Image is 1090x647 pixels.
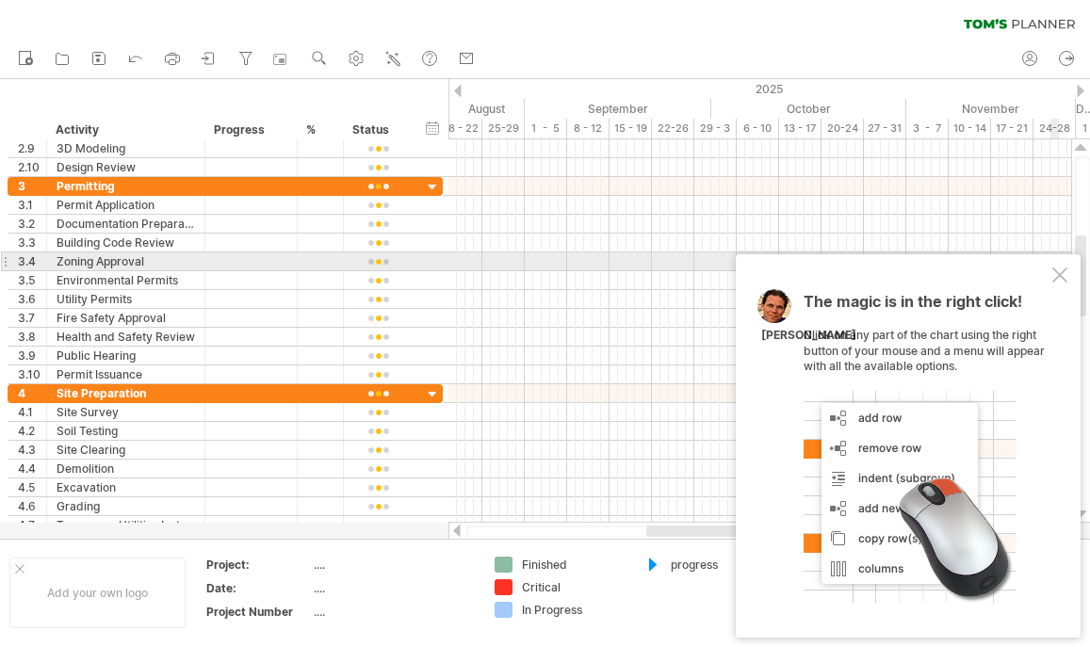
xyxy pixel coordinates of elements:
[18,478,46,496] div: 4.5
[57,328,195,346] div: Health and Safety Review
[567,119,610,138] div: 8 - 12
[779,119,822,138] div: 13 - 17
[206,580,310,596] div: Date:
[18,460,46,477] div: 4.4
[314,604,472,620] div: ....
[761,328,856,344] div: [PERSON_NAME]
[906,119,949,138] div: 3 - 7
[482,119,525,138] div: 25-29
[522,557,625,573] div: Finished
[56,121,194,139] div: Activity
[57,177,195,195] div: Permitting
[671,557,773,573] div: progress
[306,121,333,139] div: %
[9,558,186,628] div: Add your own logo
[206,604,310,620] div: Project Number
[864,119,906,138] div: 27 - 31
[522,579,625,595] div: Critical
[57,139,195,157] div: 3D Modeling
[610,119,652,138] div: 15 - 19
[440,119,482,138] div: 18 - 22
[314,580,472,596] div: ....
[18,422,46,440] div: 4.2
[57,422,195,440] div: Soil Testing
[206,557,310,573] div: Project:
[694,119,737,138] div: 29 - 3
[18,158,46,176] div: 2.10
[57,384,195,402] div: Site Preparation
[57,290,195,308] div: Utility Permits
[18,271,46,289] div: 3.5
[18,309,46,327] div: 3.7
[57,441,195,459] div: Site Clearing
[57,497,195,515] div: Grading
[906,99,1076,119] div: November 2025
[57,252,195,270] div: Zoning Approval
[18,252,46,270] div: 3.4
[991,119,1033,138] div: 17 - 21
[18,177,46,195] div: 3
[18,328,46,346] div: 3.8
[18,234,46,251] div: 3.3
[57,158,195,176] div: Design Review
[18,196,46,214] div: 3.1
[57,234,195,251] div: Building Code Review
[522,602,625,618] div: In Progress
[214,121,286,139] div: Progress
[18,384,46,402] div: 4
[57,516,195,534] div: Temporary Utilities Installation
[652,119,694,138] div: 22-26
[18,516,46,534] div: 4.7
[57,478,195,496] div: Excavation
[18,365,46,383] div: 3.10
[711,99,906,119] div: October 2025
[18,497,46,515] div: 4.6
[314,557,472,573] div: ....
[57,365,195,383] div: Permit Issuance
[352,121,402,139] div: Status
[57,271,195,289] div: Environmental Permits
[57,309,195,327] div: Fire Safety Approval
[57,460,195,477] div: Demolition
[822,119,864,138] div: 20-24
[18,347,46,364] div: 3.9
[525,99,711,119] div: September 2025
[18,290,46,308] div: 3.6
[18,139,46,157] div: 2.9
[18,441,46,459] div: 4.3
[804,292,1022,320] span: The magic is in the right click!
[18,215,46,233] div: 3.2
[57,403,195,421] div: Site Survey
[525,119,567,138] div: 1 - 5
[18,403,46,421] div: 4.1
[804,294,1049,603] div: Click on any part of the chart using the right button of your mouse and a menu will appear with a...
[737,119,779,138] div: 6 - 10
[57,347,195,364] div: Public Hearing
[1033,119,1076,138] div: 24-28
[57,215,195,233] div: Documentation Preparation
[57,196,195,214] div: Permit Application
[949,119,991,138] div: 10 - 14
